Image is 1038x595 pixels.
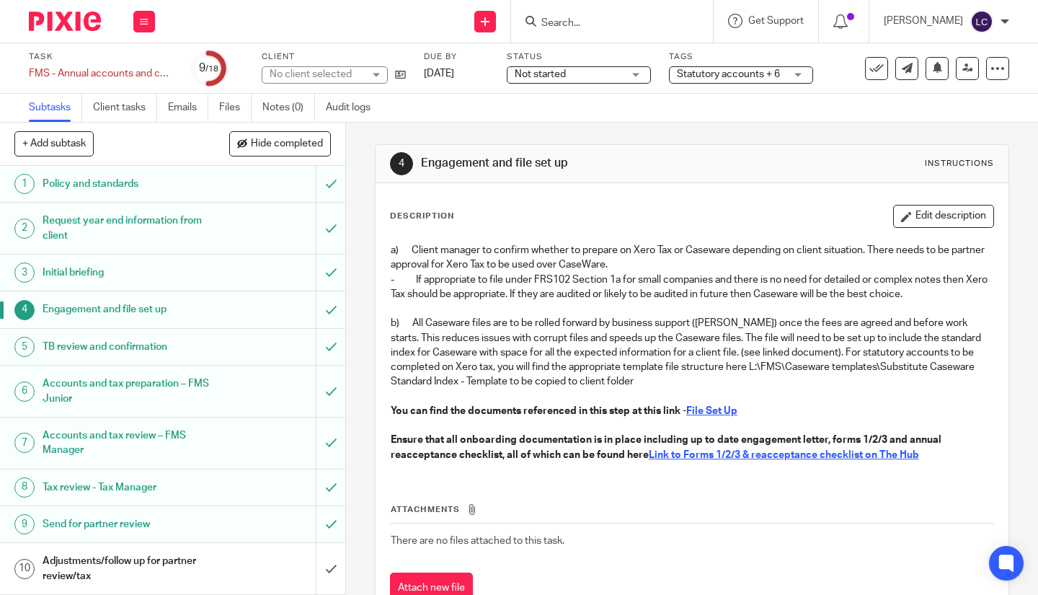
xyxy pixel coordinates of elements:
[391,273,993,302] p: - If appropriate to file under FRS102 Section 1a for small companies and there is no need for det...
[219,94,252,122] a: Files
[515,69,566,79] span: Not started
[421,156,723,171] h1: Engagement and file set up
[43,373,216,410] h1: Accounts and tax preparation – FMS Junior
[262,94,315,122] a: Notes (0)
[884,14,963,28] p: [PERSON_NAME]
[326,94,381,122] a: Audit logs
[43,336,216,358] h1: TB review and confirmation
[43,262,216,283] h1: Initial briefing
[168,94,208,122] a: Emails
[251,138,323,150] span: Hide completed
[14,219,35,239] div: 2
[391,406,686,416] strong: You can find the documents referenced in this step at this link -
[14,477,35,498] div: 8
[205,65,218,73] small: /18
[43,514,216,535] h1: Send for partner review
[43,550,216,587] h1: Adjustments/follow up for partner review/tax
[29,51,173,63] label: Task
[391,506,460,514] span: Attachments
[14,263,35,283] div: 3
[43,477,216,498] h1: Tax review - Tax Manager
[29,94,82,122] a: Subtasks
[29,66,173,81] div: FMS - Annual accounts and corporation tax - [DATE]
[29,12,101,31] img: Pixie
[14,382,35,402] div: 6
[686,406,737,416] a: File Set Up
[970,10,993,33] img: svg%3E
[270,67,363,81] div: No client selected
[424,69,454,79] span: [DATE]
[43,425,216,462] h1: Accounts and tax review – FMS Manager
[93,94,157,122] a: Client tasks
[677,69,780,79] span: Statutory accounts + 6
[391,316,993,389] p: b) All Caseware files are to be rolled forward by business support ([PERSON_NAME]) once the fees ...
[14,174,35,194] div: 1
[390,211,454,222] p: Description
[925,158,994,169] div: Instructions
[540,17,670,30] input: Search
[43,173,216,195] h1: Policy and standards
[391,243,993,273] p: a) Client manager to confirm whether to prepare on Xero Tax or Caseware depending on client situa...
[748,16,804,26] span: Get Support
[391,536,564,546] span: There are no files attached to this task.
[229,131,331,156] button: Hide completed
[14,337,35,357] div: 5
[424,51,489,63] label: Due by
[14,514,35,534] div: 9
[14,300,35,320] div: 4
[649,450,919,460] a: Link to Forms 1/2/3 & reacceptance checklist on The Hub
[507,51,651,63] label: Status
[199,60,218,76] div: 9
[893,205,994,228] button: Edit description
[391,435,944,459] strong: Ensure that all onboarding documentation is in place including up to date engagement letter, form...
[43,210,216,247] h1: Request year end information from client
[390,152,413,175] div: 4
[14,131,94,156] button: + Add subtask
[14,433,35,453] div: 7
[14,559,35,579] div: 10
[262,51,406,63] label: Client
[29,66,173,81] div: FMS - Annual accounts and corporation tax - December 2024
[669,51,813,63] label: Tags
[43,299,216,320] h1: Engagement and file set up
